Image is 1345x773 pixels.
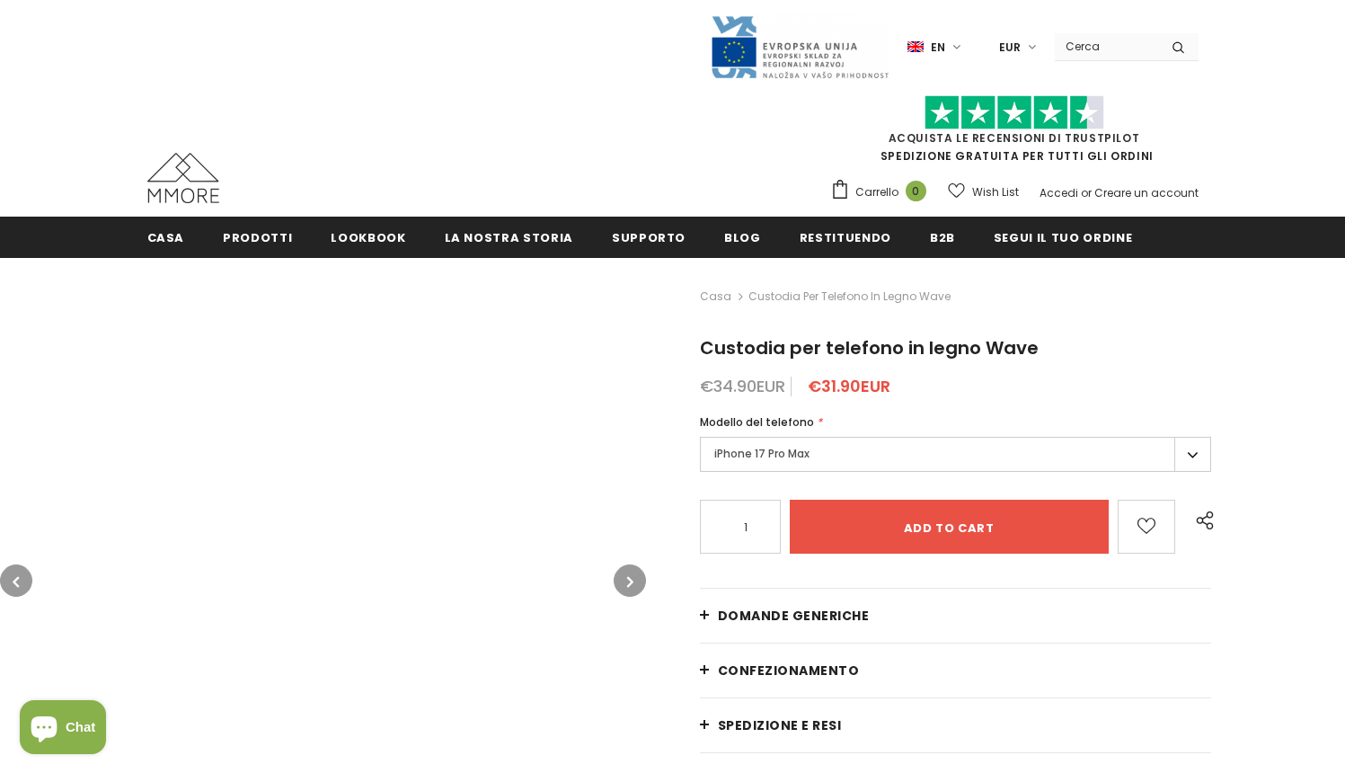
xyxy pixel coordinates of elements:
[147,217,185,257] a: Casa
[790,500,1109,554] input: Add to cart
[724,217,761,257] a: Blog
[445,217,573,257] a: La nostra storia
[718,716,842,734] span: Spedizione e resi
[907,40,924,55] img: i-lang-1.png
[718,607,870,625] span: Domande generiche
[948,176,1019,208] a: Wish List
[1040,185,1078,200] a: Accedi
[1094,185,1199,200] a: Creare un account
[930,229,955,246] span: B2B
[445,229,573,246] span: La nostra storia
[710,39,889,54] a: Javni Razpis
[930,217,955,257] a: B2B
[331,229,405,246] span: Lookbook
[700,335,1039,360] span: Custodia per telefono in legno Wave
[710,14,889,80] img: Javni Razpis
[830,179,935,206] a: Carrello 0
[612,229,686,246] span: supporto
[700,589,1212,643] a: Domande generiche
[147,229,185,246] span: Casa
[994,229,1132,246] span: Segui il tuo ordine
[700,286,731,307] a: Casa
[972,183,1019,201] span: Wish List
[855,183,898,201] span: Carrello
[223,229,292,246] span: Prodotti
[147,153,219,203] img: Casi MMORE
[331,217,405,257] a: Lookbook
[925,95,1104,130] img: Fidati di Pilot Stars
[830,103,1199,164] span: SPEDIZIONE GRATUITA PER TUTTI GLI ORDINI
[906,181,926,201] span: 0
[700,414,814,430] span: Modello del telefono
[223,217,292,257] a: Prodotti
[700,437,1212,472] label: iPhone 17 Pro Max
[931,39,945,57] span: en
[748,286,951,307] span: Custodia per telefono in legno Wave
[700,698,1212,752] a: Spedizione e resi
[718,662,860,680] span: CONFEZIONAMENTO
[889,130,1140,146] a: Acquista le recensioni di TrustPilot
[800,229,891,246] span: Restituendo
[700,644,1212,697] a: CONFEZIONAMENTO
[994,217,1132,257] a: Segui il tuo ordine
[800,217,891,257] a: Restituendo
[1081,185,1092,200] span: or
[724,229,761,246] span: Blog
[14,700,111,759] inbox-online-store-chat: Shopify online store chat
[612,217,686,257] a: supporto
[999,39,1021,57] span: EUR
[1055,33,1158,59] input: Search Site
[808,375,890,397] span: €31.90EUR
[700,375,785,397] span: €34.90EUR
